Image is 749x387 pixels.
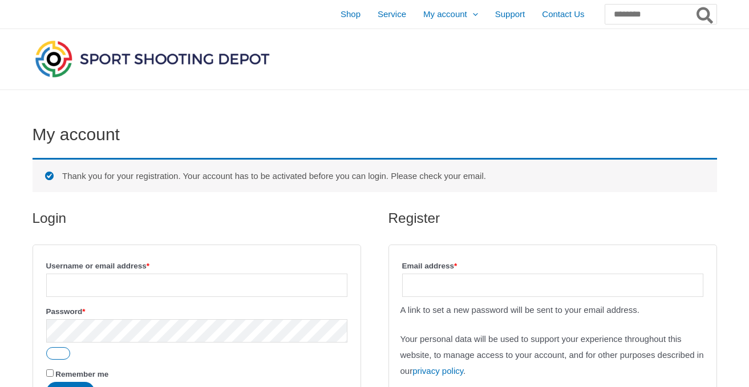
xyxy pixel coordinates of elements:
p: A link to set a new password will be sent to your email address. [400,302,705,318]
label: Username or email address [46,258,347,274]
button: Show password [46,347,70,360]
label: Email address [402,258,703,274]
button: Search [694,5,716,24]
span: Remember me [55,370,108,378]
h2: Register [388,209,717,227]
h1: My account [33,124,717,145]
label: Password [46,304,347,319]
input: Remember me [46,369,54,377]
a: privacy policy [412,366,463,376]
div: Thank you for your registration. Your account has to be activated before you can login. Please ch... [33,158,717,193]
h2: Login [33,209,361,227]
p: Your personal data will be used to support your experience throughout this website, to manage acc... [400,331,705,379]
img: Sport Shooting Depot [33,38,272,80]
